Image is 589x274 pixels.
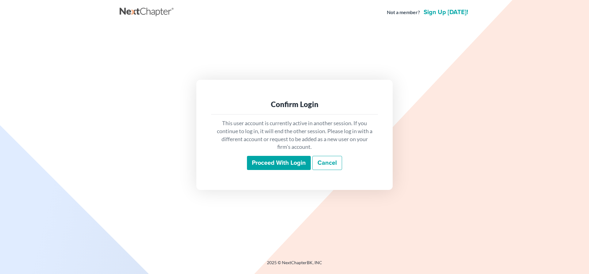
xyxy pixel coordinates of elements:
[216,119,373,151] p: This user account is currently active in another session. If you continue to log in, it will end ...
[387,9,420,16] strong: Not a member?
[120,260,469,271] div: 2025 © NextChapterBK, INC
[247,156,311,170] input: Proceed with login
[216,99,373,109] div: Confirm Login
[312,156,342,170] a: Cancel
[422,9,469,15] a: Sign up [DATE]!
